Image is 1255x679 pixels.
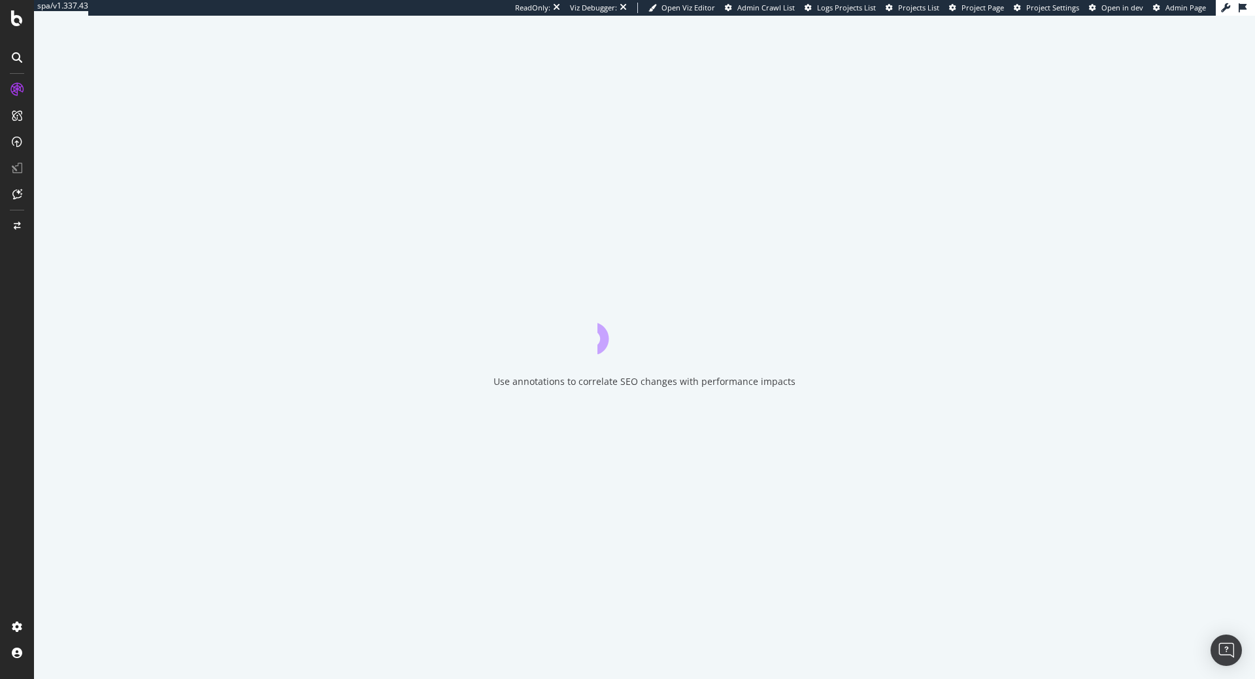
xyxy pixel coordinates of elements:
[817,3,876,12] span: Logs Projects List
[962,3,1004,12] span: Project Page
[898,3,939,12] span: Projects List
[1165,3,1206,12] span: Admin Page
[725,3,795,13] a: Admin Crawl List
[648,3,715,13] a: Open Viz Editor
[1153,3,1206,13] a: Admin Page
[661,3,715,12] span: Open Viz Editor
[494,375,795,388] div: Use annotations to correlate SEO changes with performance impacts
[737,3,795,12] span: Admin Crawl List
[949,3,1004,13] a: Project Page
[1089,3,1143,13] a: Open in dev
[597,307,692,354] div: animation
[515,3,550,13] div: ReadOnly:
[1211,635,1242,666] div: Open Intercom Messenger
[886,3,939,13] a: Projects List
[1014,3,1079,13] a: Project Settings
[1026,3,1079,12] span: Project Settings
[805,3,876,13] a: Logs Projects List
[570,3,617,13] div: Viz Debugger:
[1101,3,1143,12] span: Open in dev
